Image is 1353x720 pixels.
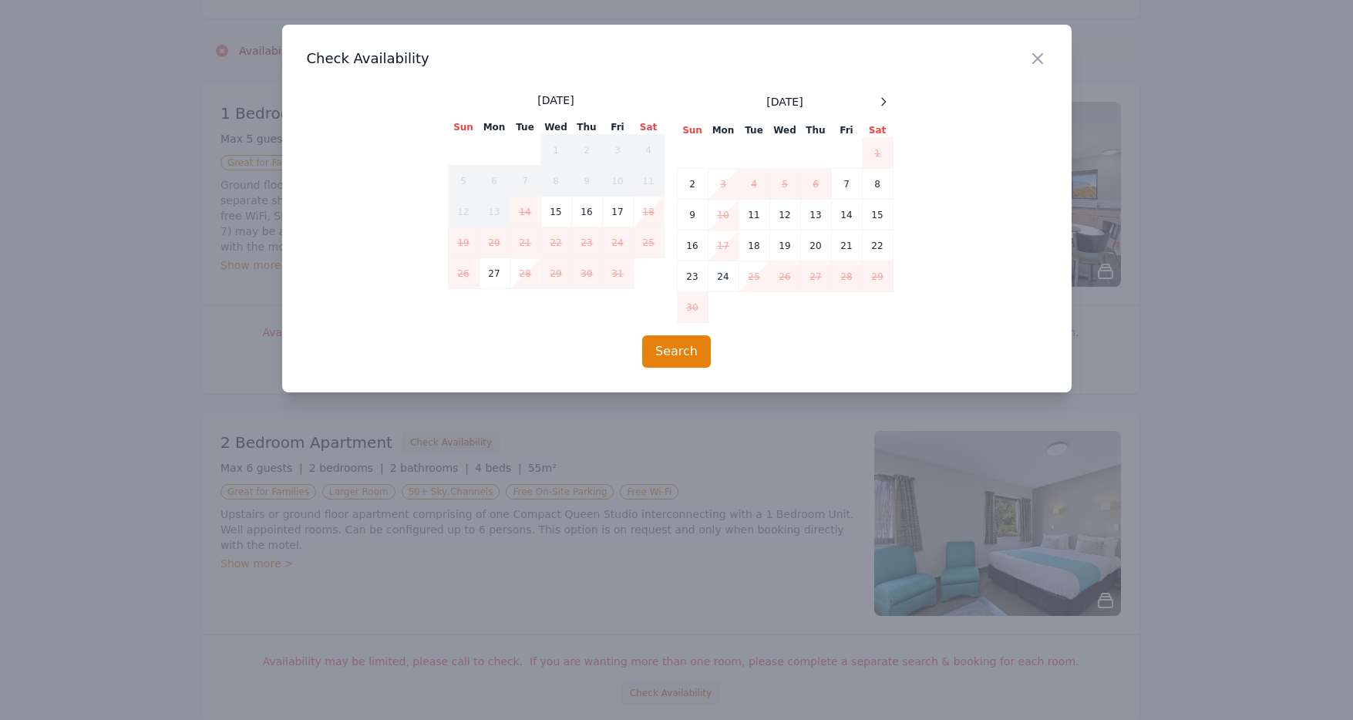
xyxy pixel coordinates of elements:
td: 25 [633,227,664,258]
td: 22 [540,227,571,258]
td: 11 [633,166,664,197]
td: 16 [677,230,708,261]
td: 5 [448,166,479,197]
td: 8 [540,166,571,197]
td: 18 [633,197,664,227]
td: 1 [862,138,893,169]
td: 11 [739,200,769,230]
th: Mon [479,120,510,135]
td: 29 [540,258,571,289]
td: 17 [708,230,739,261]
td: 21 [510,227,540,258]
td: 30 [571,258,602,289]
td: 12 [769,200,800,230]
td: 22 [862,230,893,261]
td: 26 [769,261,800,292]
td: 20 [479,227,510,258]
h3: Check Availability [307,49,1047,68]
td: 4 [739,169,769,200]
td: 27 [479,258,510,289]
th: Fri [831,123,862,138]
td: 19 [448,227,479,258]
span: [DATE] [766,94,803,109]
td: 28 [831,261,862,292]
th: Fri [602,120,633,135]
td: 13 [800,200,831,230]
td: 3 [602,135,633,166]
td: 28 [510,258,540,289]
button: Search [642,335,711,368]
td: 27 [800,261,831,292]
th: Sun [448,120,479,135]
td: 6 [479,166,510,197]
th: Wed [540,120,571,135]
td: 19 [769,230,800,261]
td: 30 [677,292,708,323]
th: Sun [677,123,708,138]
td: 3 [708,169,739,200]
td: 9 [677,200,708,230]
td: 14 [510,197,540,227]
td: 10 [708,200,739,230]
th: Mon [708,123,739,138]
td: 6 [800,169,831,200]
td: 17 [602,197,633,227]
td: 24 [708,261,739,292]
td: 5 [769,169,800,200]
td: 1 [540,135,571,166]
th: Thu [800,123,831,138]
td: 20 [800,230,831,261]
th: Tue [510,120,540,135]
td: 21 [831,230,862,261]
td: 15 [862,200,893,230]
span: [DATE] [537,93,574,108]
td: 15 [540,197,571,227]
td: 24 [602,227,633,258]
td: 14 [831,200,862,230]
td: 18 [739,230,769,261]
td: 2 [571,135,602,166]
td: 2 [677,169,708,200]
td: 9 [571,166,602,197]
td: 23 [571,227,602,258]
td: 12 [448,197,479,227]
td: 16 [571,197,602,227]
td: 7 [831,169,862,200]
td: 25 [739,261,769,292]
th: Wed [769,123,800,138]
th: Sat [633,120,664,135]
td: 8 [862,169,893,200]
td: 13 [479,197,510,227]
td: 7 [510,166,540,197]
td: 29 [862,261,893,292]
th: Thu [571,120,602,135]
td: 31 [602,258,633,289]
td: 26 [448,258,479,289]
th: Tue [739,123,769,138]
th: Sat [862,123,893,138]
td: 4 [633,135,664,166]
td: 23 [677,261,708,292]
td: 10 [602,166,633,197]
